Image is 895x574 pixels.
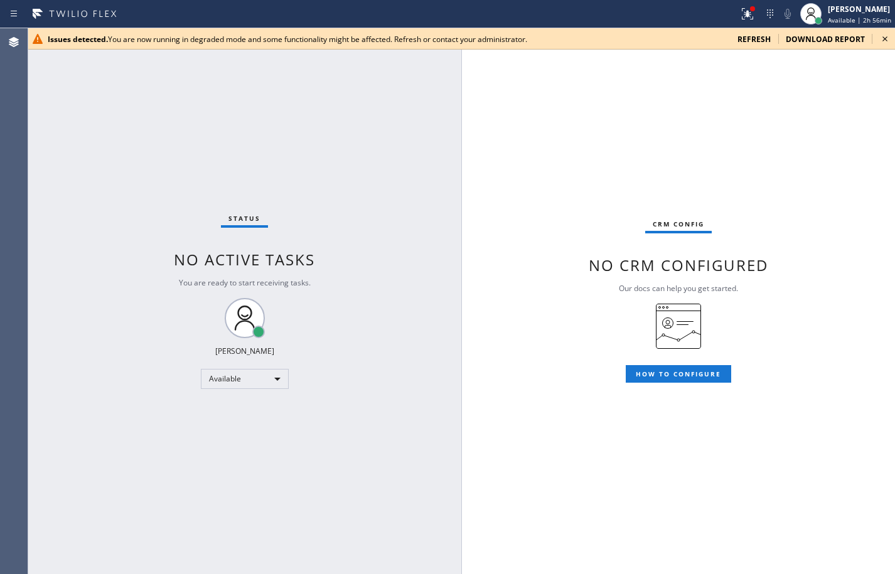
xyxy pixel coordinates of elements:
span: Available | 2h 56min [828,16,891,24]
button: HOW TO CONFIGURE [626,365,731,383]
span: CRM config [653,220,704,228]
button: Mute [779,5,796,23]
b: Issues detected. [48,34,108,45]
span: No active tasks [174,249,315,270]
span: HOW TO CONFIGURE [636,369,721,378]
div: Available [201,369,289,389]
div: [PERSON_NAME] [828,4,891,14]
span: download report [786,34,865,45]
div: [PERSON_NAME] [215,346,274,356]
span: Our docs can help you get started. [619,283,738,294]
div: You are now running in degraded mode and some functionality might be affected. Refresh or contact... [48,34,727,45]
span: No CRM configured [589,255,768,275]
span: refresh [737,34,771,45]
span: You are ready to start receiving tasks. [179,277,311,288]
span: Status [228,214,260,223]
